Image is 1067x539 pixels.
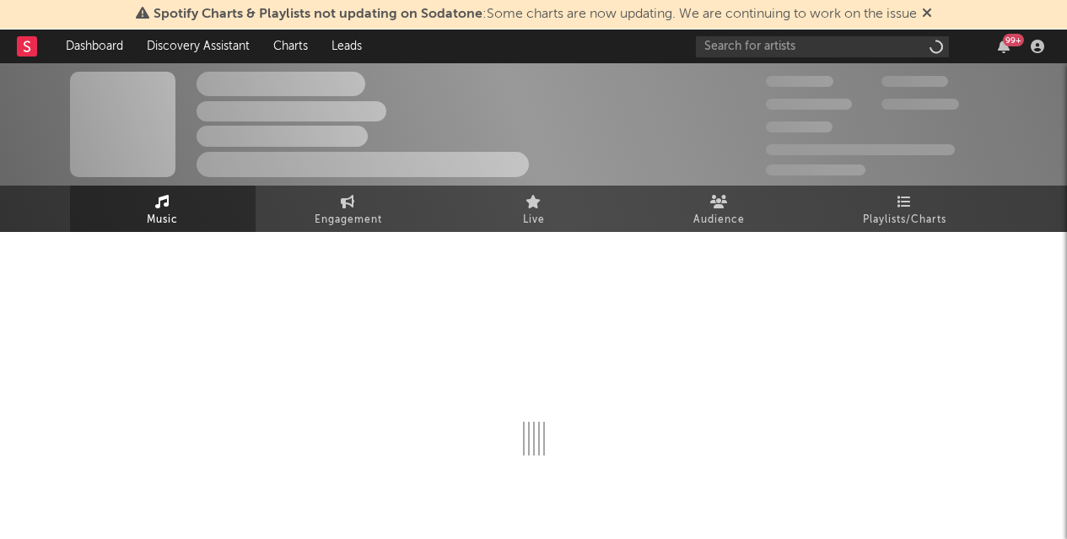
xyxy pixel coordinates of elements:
[696,36,949,57] input: Search for artists
[881,76,948,87] span: 100,000
[922,8,932,21] span: Dismiss
[627,186,812,232] a: Audience
[315,210,382,230] span: Engagement
[523,210,545,230] span: Live
[1003,34,1024,46] div: 99 +
[766,164,865,175] span: Jump Score: 85.0
[320,30,374,63] a: Leads
[766,99,852,110] span: 50,000,000
[135,30,261,63] a: Discovery Assistant
[766,76,833,87] span: 300,000
[766,144,955,155] span: 50,000,000 Monthly Listeners
[261,30,320,63] a: Charts
[863,210,946,230] span: Playlists/Charts
[766,121,833,132] span: 100,000
[693,210,745,230] span: Audience
[881,99,959,110] span: 1,000,000
[147,210,178,230] span: Music
[441,186,627,232] a: Live
[812,186,998,232] a: Playlists/Charts
[998,40,1010,53] button: 99+
[70,186,256,232] a: Music
[154,8,917,21] span: : Some charts are now updating. We are continuing to work on the issue
[256,186,441,232] a: Engagement
[54,30,135,63] a: Dashboard
[154,8,482,21] span: Spotify Charts & Playlists not updating on Sodatone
